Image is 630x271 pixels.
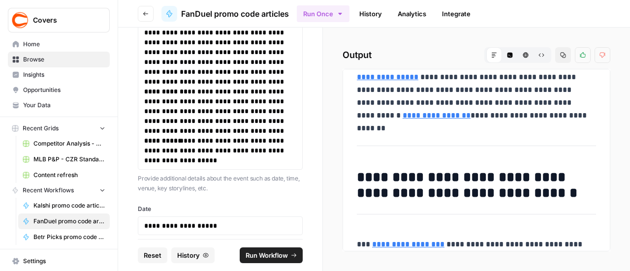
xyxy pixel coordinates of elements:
[18,167,110,183] a: Content refresh
[23,86,105,94] span: Opportunities
[23,186,74,195] span: Recent Workflows
[8,253,110,269] a: Settings
[33,139,105,148] span: Competitor Analysis - URL Specific Grid
[8,52,110,67] a: Browse
[23,70,105,79] span: Insights
[392,6,432,22] a: Analytics
[23,55,105,64] span: Browse
[23,124,59,133] span: Recent Grids
[33,233,105,241] span: Betr Picks promo code articles
[8,121,110,136] button: Recent Grids
[8,36,110,52] a: Home
[33,15,93,25] span: Covers
[297,5,349,22] button: Run Once
[33,155,105,164] span: MLB P&P - CZR Standard (Production) Grid
[240,247,303,263] button: Run Workflow
[33,171,105,180] span: Content refresh
[246,250,288,260] span: Run Workflow
[23,257,105,266] span: Settings
[8,67,110,83] a: Insights
[171,247,215,263] button: History
[18,229,110,245] a: Betr Picks promo code articles
[343,47,610,63] h2: Output
[138,174,303,193] p: Provide additional details about the event such as date, time, venue, key storylines, etc.
[23,40,105,49] span: Home
[181,8,289,20] span: FanDuel promo code articles
[33,217,105,226] span: FanDuel promo code articles
[177,250,200,260] span: History
[138,205,303,213] label: Date
[8,97,110,113] a: Your Data
[18,213,110,229] a: FanDuel promo code articles
[23,101,105,110] span: Your Data
[11,11,29,29] img: Covers Logo
[144,250,161,260] span: Reset
[436,6,476,22] a: Integrate
[18,136,110,151] a: Competitor Analysis - URL Specific Grid
[8,183,110,198] button: Recent Workflows
[18,198,110,213] a: Kalshi promo code articles
[8,8,110,32] button: Workspace: Covers
[33,201,105,210] span: Kalshi promo code articles
[353,6,388,22] a: History
[18,151,110,167] a: MLB P&P - CZR Standard (Production) Grid
[161,6,289,22] a: FanDuel promo code articles
[138,247,167,263] button: Reset
[8,82,110,98] a: Opportunities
